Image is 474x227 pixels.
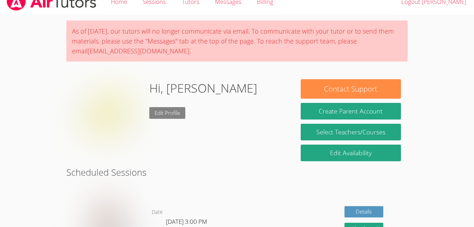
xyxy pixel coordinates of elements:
[301,103,401,120] button: Create Parent Account
[149,107,185,119] a: Edit Profile
[301,145,401,161] a: Edit Availability
[344,206,383,218] a: Details
[301,79,401,99] button: Contact Support
[152,208,163,217] dt: Date
[73,79,144,150] img: default.png
[149,79,257,97] h1: Hi, [PERSON_NAME]
[66,21,408,62] div: As of [DATE], our tutors will no longer communicate via email. To communicate with your tutor or ...
[166,217,207,226] span: [DATE] 3:00 PM
[66,165,408,179] h2: Scheduled Sessions
[301,124,401,140] a: Select Teachers/Courses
